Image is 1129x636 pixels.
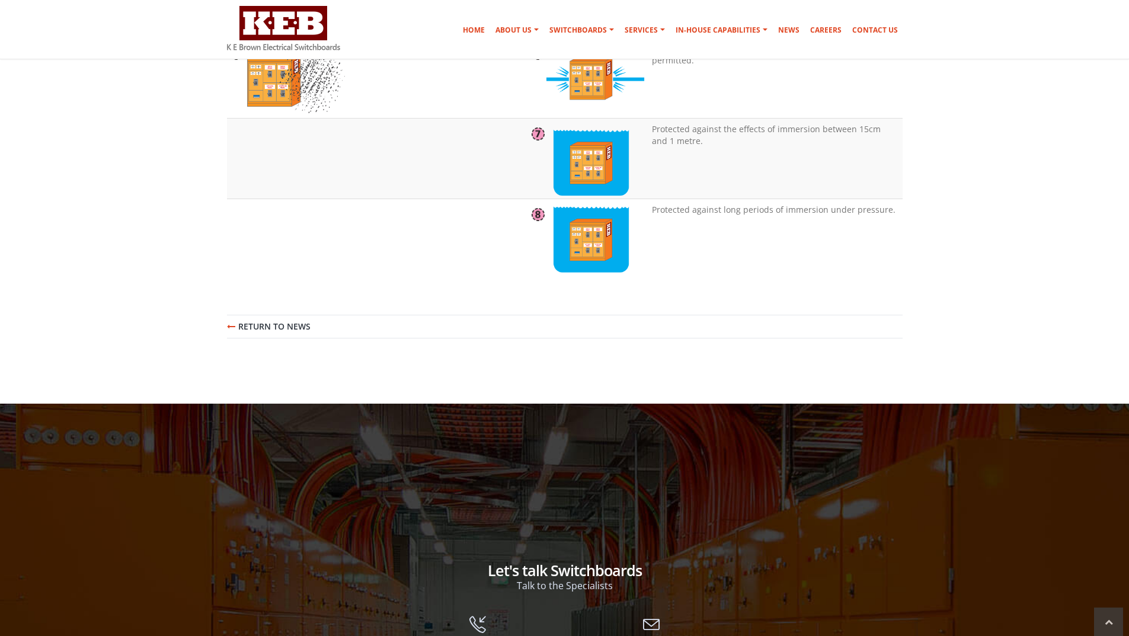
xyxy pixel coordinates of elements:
a: Contact Us [847,18,903,42]
h2: Let's talk Switchboards [227,563,903,579]
a: Return to News [227,320,311,333]
a: Services [620,18,670,42]
a: Switchboards [545,18,619,42]
td: Protected against long periods of immersion under pressure. [647,199,902,279]
td: Protected against strong jets of water. Limited ingress permitted. [647,38,902,119]
a: About Us [491,18,543,42]
a: Home [458,18,490,42]
a: News [773,18,804,42]
td: Dust Tight. Zero ingress of dust permitted. [346,38,529,119]
img: K E Brown Electrical Switchboards [227,6,340,50]
p: Talk to the Specialists [227,579,903,593]
a: Careers [805,18,846,42]
a: In-house Capabilities [671,18,772,42]
td: Protected against the effects of immersion between 15cm and 1 metre. [647,119,902,199]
